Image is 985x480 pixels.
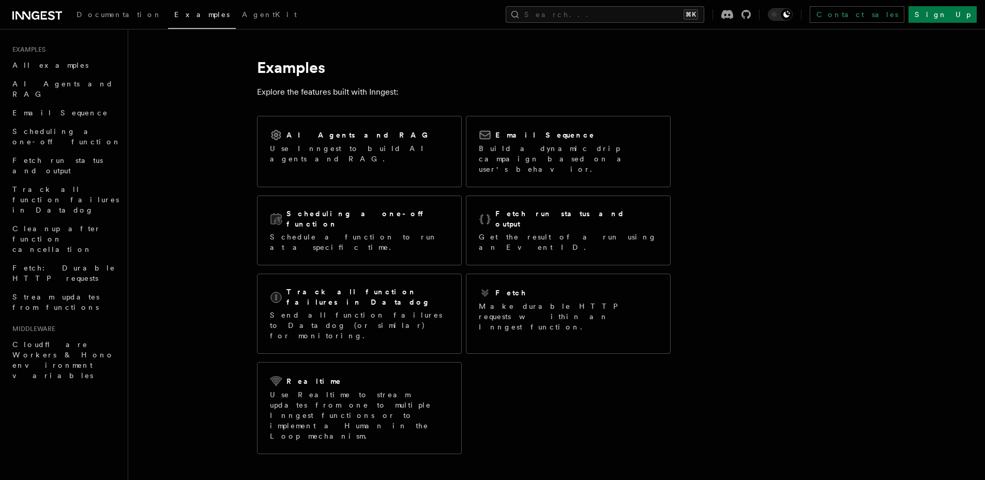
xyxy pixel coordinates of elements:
[8,335,122,385] a: Cloudflare Workers & Hono environment variables
[12,127,121,146] span: Scheduling a one-off function
[8,259,122,288] a: Fetch: Durable HTTP requests
[908,6,977,23] a: Sign Up
[77,10,162,19] span: Documentation
[495,288,527,298] h2: Fetch
[286,287,449,307] h2: Track all function failures in Datadog
[8,46,46,54] span: Examples
[12,340,114,380] span: Cloudflare Workers & Hono environment variables
[242,10,297,19] span: AgentKit
[12,293,99,311] span: Stream updates from functions
[466,196,671,265] a: Fetch run status and outputGet the result of a run using an Event ID.
[286,130,433,140] h2: AI Agents and RAG
[8,325,55,333] span: Middleware
[286,376,342,386] h2: Realtime
[257,116,462,187] a: AI Agents and RAGUse Inngest to build AI agents and RAG.
[8,122,122,151] a: Scheduling a one-off function
[257,58,671,77] h1: Examples
[768,8,793,21] button: Toggle dark mode
[12,109,108,117] span: Email Sequence
[12,80,113,98] span: AI Agents and RAG
[8,151,122,180] a: Fetch run status and output
[506,6,704,23] button: Search...⌘K
[495,208,658,229] h2: Fetch run status and output
[466,274,671,354] a: FetchMake durable HTTP requests within an Inngest function.
[479,301,658,332] p: Make durable HTTP requests within an Inngest function.
[495,130,595,140] h2: Email Sequence
[8,219,122,259] a: Cleanup after function cancellation
[257,196,462,265] a: Scheduling a one-off functionSchedule a function to run at a specific time.
[270,389,449,441] p: Use Realtime to stream updates from one to multiple Inngest functions or to implement a Human in ...
[12,224,101,253] span: Cleanup after function cancellation
[257,274,462,354] a: Track all function failures in DatadogSend all function failures to Datadog (or similar) for moni...
[270,143,449,164] p: Use Inngest to build AI agents and RAG.
[8,180,122,219] a: Track all function failures in Datadog
[174,10,230,19] span: Examples
[270,232,449,252] p: Schedule a function to run at a specific time.
[236,3,303,28] a: AgentKit
[479,143,658,174] p: Build a dynamic drip campaign based on a user's behavior.
[257,362,462,454] a: RealtimeUse Realtime to stream updates from one to multiple Inngest functions or to implement a H...
[8,56,122,74] a: All examples
[8,103,122,122] a: Email Sequence
[286,208,449,229] h2: Scheduling a one-off function
[479,232,658,252] p: Get the result of a run using an Event ID.
[810,6,904,23] a: Contact sales
[12,61,88,69] span: All examples
[8,288,122,317] a: Stream updates from functions
[466,116,671,187] a: Email SequenceBuild a dynamic drip campaign based on a user's behavior.
[12,185,119,214] span: Track all function failures in Datadog
[168,3,236,29] a: Examples
[8,74,122,103] a: AI Agents and RAG
[270,310,449,341] p: Send all function failures to Datadog (or similar) for monitoring.
[70,3,168,28] a: Documentation
[684,9,698,20] kbd: ⌘K
[257,85,671,99] p: Explore the features built with Inngest:
[12,156,103,175] span: Fetch run status and output
[12,264,115,282] span: Fetch: Durable HTTP requests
